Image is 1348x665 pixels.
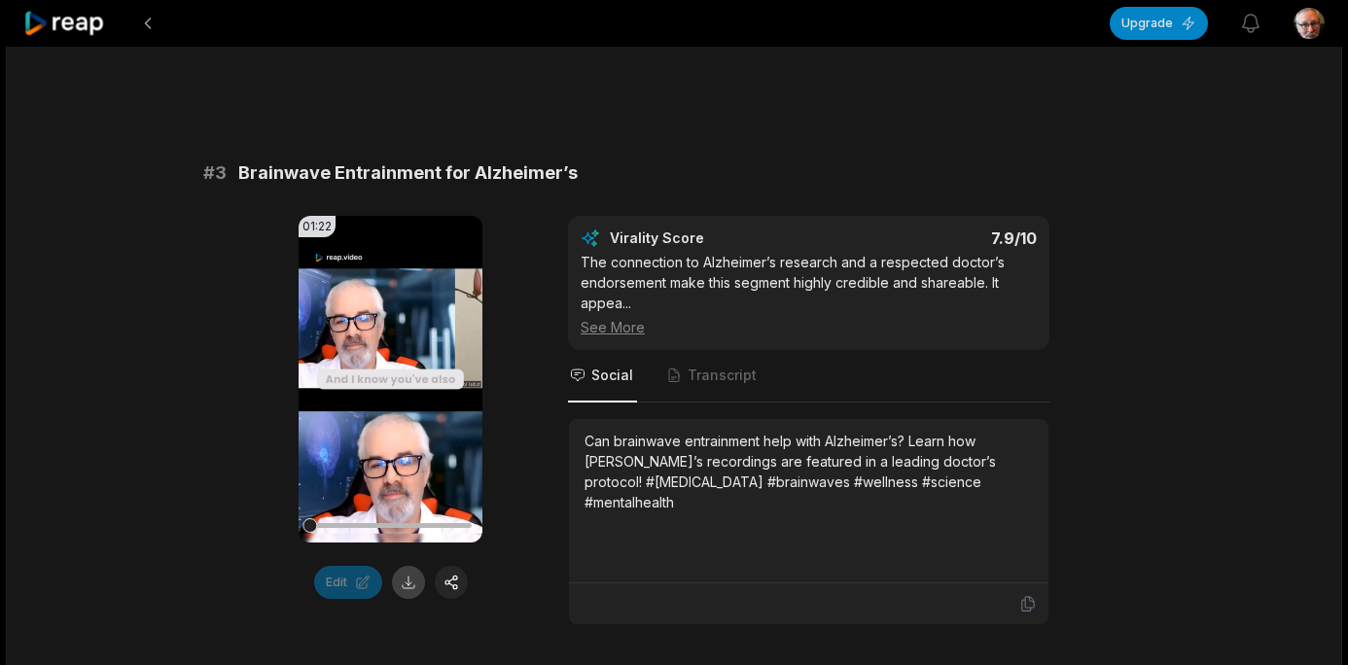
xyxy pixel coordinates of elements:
[610,228,819,248] div: Virality Score
[568,350,1049,402] nav: Tabs
[1110,7,1208,40] button: Upgrade
[314,566,382,599] button: Edit
[591,366,633,385] span: Social
[581,317,1037,337] div: See More
[581,252,1037,337] div: The connection to Alzheimer’s research and a respected doctor’s endorsement make this segment hig...
[203,159,227,187] span: # 3
[829,228,1038,248] div: 7.9 /10
[238,159,578,187] span: Brainwave Entrainment for Alzheimer’s
[688,366,757,385] span: Transcript
[585,431,1033,512] div: Can brainwave entrainment help with Alzheimer’s? Learn how [PERSON_NAME]’s recordings are feature...
[299,216,482,542] video: Your browser does not support mp4 format.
